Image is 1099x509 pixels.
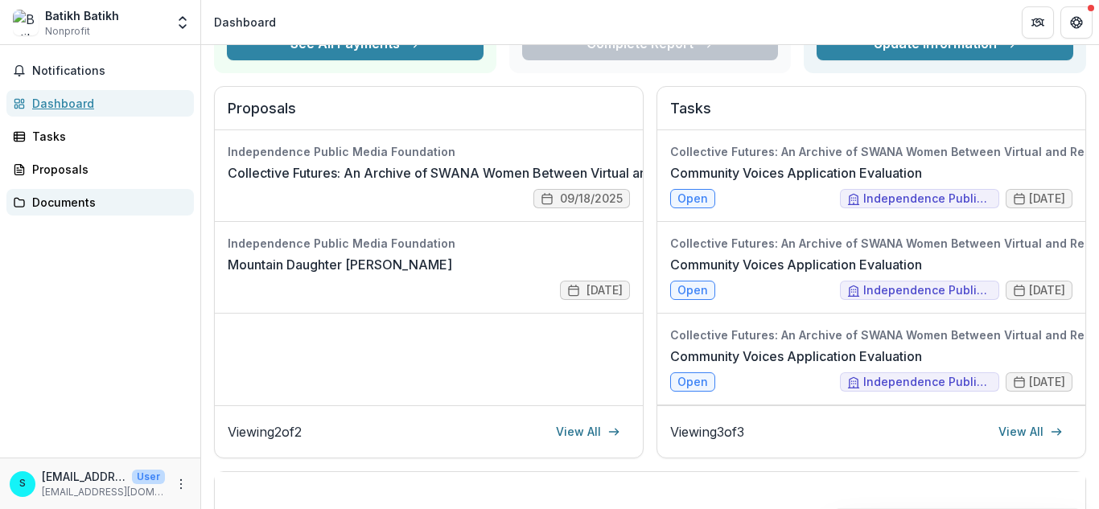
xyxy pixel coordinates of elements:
[214,14,276,31] div: Dashboard
[42,485,165,499] p: [EMAIL_ADDRESS][DOMAIN_NAME]
[171,474,191,494] button: More
[1022,6,1054,39] button: Partners
[670,100,1072,130] h2: Tasks
[45,24,90,39] span: Nonprofit
[670,255,922,274] a: Community Voices Application Evaluation
[171,6,194,39] button: Open entity switcher
[228,255,452,274] a: Mountain Daughter [PERSON_NAME]
[670,347,922,366] a: Community Voices Application Evaluation
[6,123,194,150] a: Tasks
[989,419,1072,445] a: View All
[6,189,194,216] a: Documents
[32,161,181,178] div: Proposals
[132,470,165,484] p: User
[6,90,194,117] a: Dashboard
[1060,6,1093,39] button: Get Help
[13,10,39,35] img: Batikh Batikh
[42,468,126,485] p: [EMAIL_ADDRESS][DOMAIN_NAME]
[208,10,282,34] nav: breadcrumb
[32,128,181,145] div: Tasks
[228,422,302,441] p: Viewing 2 of 2
[32,64,187,78] span: Notifications
[45,7,119,24] div: Batikh Batikh
[6,58,194,84] button: Notifications
[670,422,744,441] p: Viewing 3 of 3
[32,95,181,112] div: Dashboard
[19,478,26,489] div: sarahmtrad@gmail.com
[228,100,630,130] h2: Proposals
[32,194,181,211] div: Documents
[670,163,922,183] a: Community Voices Application Evaluation
[546,419,630,445] a: View All
[228,163,733,183] a: Collective Futures: An Archive of SWANA Women Between Virtual and Real Spaces
[6,156,194,183] a: Proposals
